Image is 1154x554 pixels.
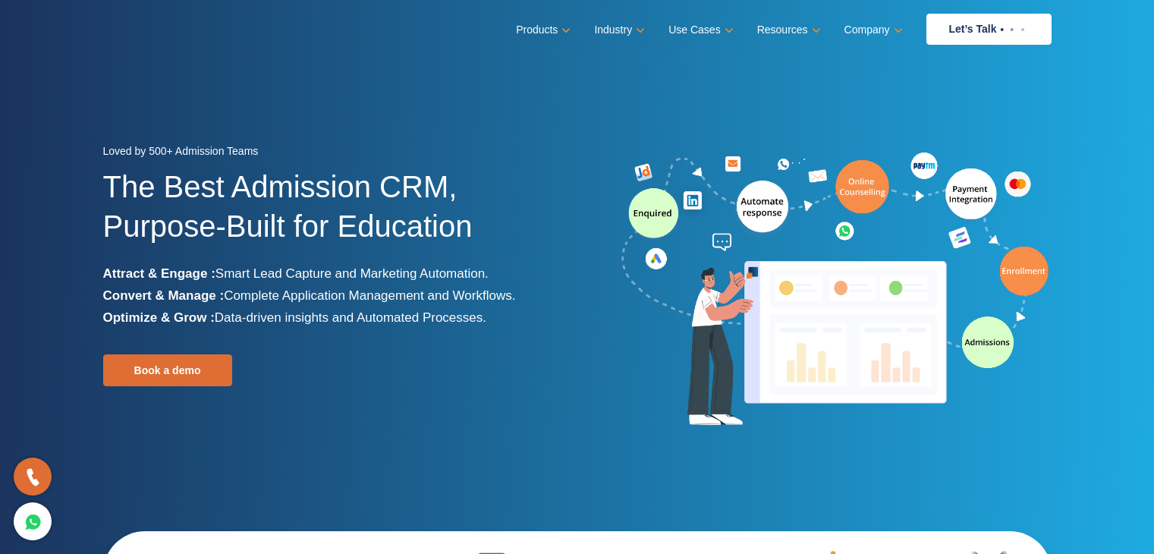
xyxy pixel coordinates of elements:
a: Products [516,19,568,41]
h1: The Best Admission CRM, Purpose-Built for Education [103,167,566,263]
span: Smart Lead Capture and Marketing Automation. [215,266,489,281]
a: Book a demo [103,354,232,386]
b: Optimize & Grow : [103,310,215,325]
a: Let’s Talk [926,14,1052,45]
b: Attract & Engage : [103,266,215,281]
img: admission-software-home-page-header [619,149,1052,432]
div: Loved by 500+ Admission Teams [103,140,566,167]
a: Use Cases [668,19,730,41]
span: Complete Application Management and Workflows. [224,288,515,303]
b: Convert & Manage : [103,288,225,303]
a: Company [844,19,900,41]
span: Data-driven insights and Automated Processes. [215,310,486,325]
a: Resources [757,19,818,41]
a: Industry [594,19,642,41]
